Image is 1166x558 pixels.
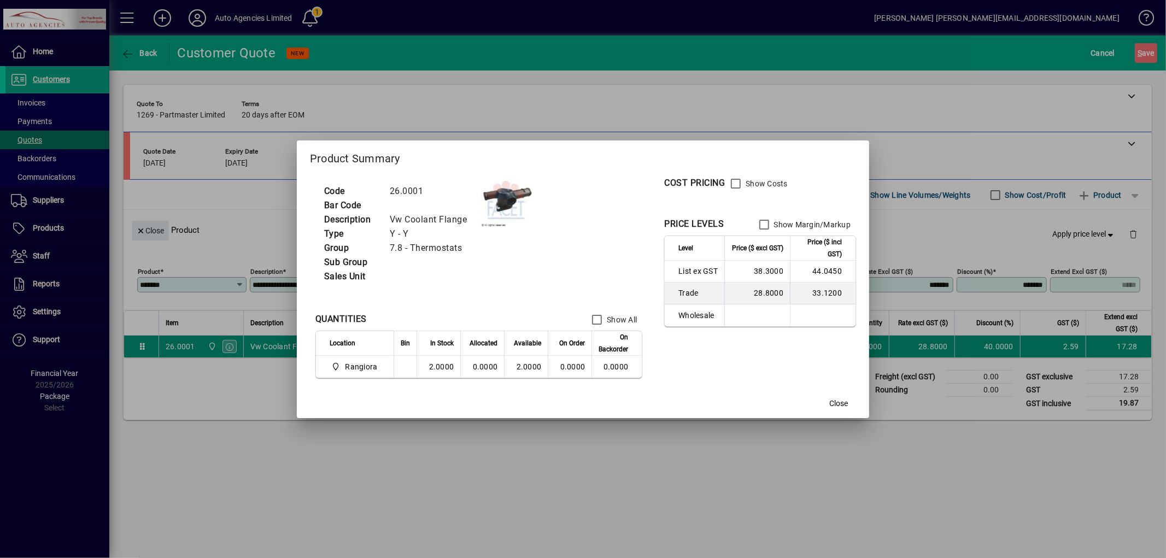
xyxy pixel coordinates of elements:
[790,283,856,304] td: 33.1200
[319,184,384,198] td: Code
[678,242,693,254] span: Level
[319,255,384,269] td: Sub Group
[401,337,410,349] span: Bin
[315,313,367,326] div: QUANTITIES
[605,314,637,325] label: Show All
[319,227,384,241] td: Type
[319,241,384,255] td: Group
[678,287,718,298] span: Trade
[470,337,497,349] span: Allocated
[330,337,355,349] span: Location
[345,361,377,372] span: Rangiora
[829,398,848,409] span: Close
[319,213,384,227] td: Description
[504,356,548,378] td: 2.0000
[664,177,725,190] div: COST PRICING
[560,362,585,371] span: 0.0000
[559,337,585,349] span: On Order
[732,242,783,254] span: Price ($ excl GST)
[772,219,851,230] label: Show Margin/Markup
[790,261,856,283] td: 44.0450
[797,236,842,260] span: Price ($ incl GST)
[297,140,869,172] h2: Product Summary
[384,213,481,227] td: Vw Coolant Flange
[384,227,481,241] td: Y - Y
[724,283,790,304] td: 28.8000
[384,184,481,198] td: 26.0001
[664,218,724,231] div: PRICE LEVELS
[599,331,628,355] span: On Backorder
[460,356,504,378] td: 0.0000
[678,310,718,321] span: Wholesale
[430,337,454,349] span: In Stock
[724,261,790,283] td: 38.3000
[480,173,535,227] img: contain
[384,241,481,255] td: 7.8 - Thermostats
[678,266,718,277] span: List ex GST
[514,337,541,349] span: Available
[330,360,382,373] span: Rangiora
[319,269,384,284] td: Sales Unit
[591,356,642,378] td: 0.0000
[417,356,460,378] td: 2.0000
[821,394,856,414] button: Close
[743,178,788,189] label: Show Costs
[319,198,384,213] td: Bar Code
